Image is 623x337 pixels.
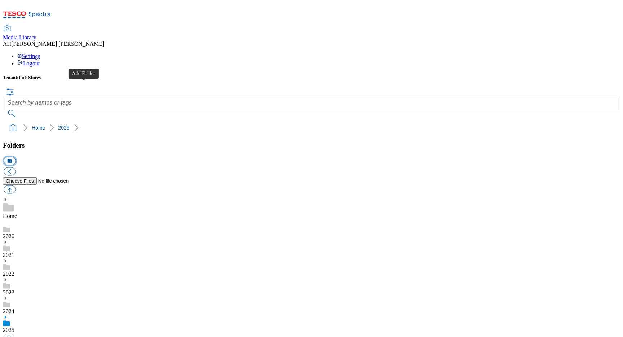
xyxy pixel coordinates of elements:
[3,213,17,219] a: Home
[3,75,620,80] h5: Tenant:
[3,289,14,296] a: 2023
[58,125,69,131] a: 2025
[17,60,40,66] a: Logout
[11,41,104,47] span: [PERSON_NAME] [PERSON_NAME]
[3,26,36,41] a: Media Library
[3,96,620,110] input: Search by names or tags
[3,121,620,135] nav: breadcrumb
[3,41,11,47] span: AH
[19,75,41,80] span: FnF Stores
[32,125,45,131] a: Home
[3,271,14,277] a: 2022
[3,252,14,258] a: 2021
[3,308,14,314] a: 2024
[3,34,36,40] span: Media Library
[3,233,14,239] a: 2020
[7,122,19,134] a: home
[17,53,40,59] a: Settings
[3,141,620,149] h3: Folders
[3,327,14,333] a: 2025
